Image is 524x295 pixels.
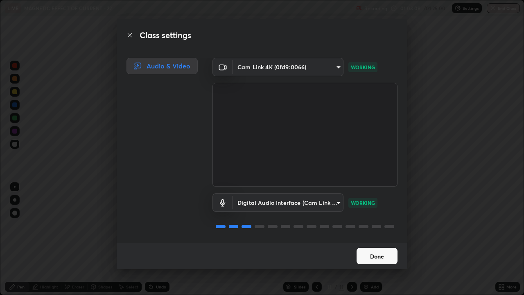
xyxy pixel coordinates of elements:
div: Cam Link 4K (0fd9:0066) [233,193,343,212]
p: WORKING [351,199,375,206]
h2: Class settings [140,29,191,41]
div: Audio & Video [126,58,198,74]
p: WORKING [351,64,375,71]
div: Cam Link 4K (0fd9:0066) [233,58,343,76]
button: Done [357,248,398,264]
